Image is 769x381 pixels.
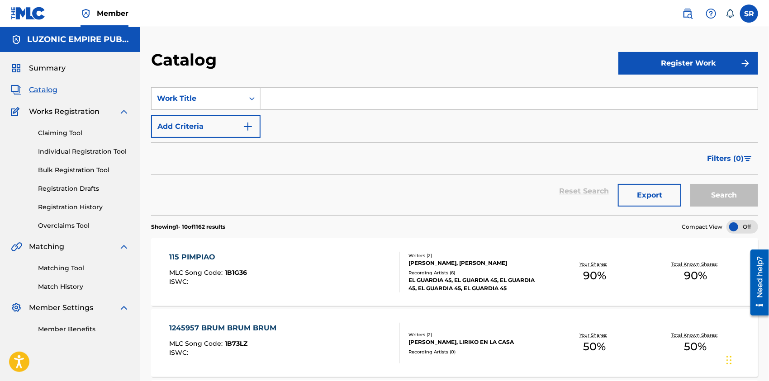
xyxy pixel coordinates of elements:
p: Your Shares: [579,332,609,339]
img: MLC Logo [11,7,46,20]
form: Search Form [151,87,758,215]
div: EL GUARDIA 45, EL GUARDIA 45, EL GUARDIA 45, EL GUARDIA 45, EL GUARDIA 45 [408,276,544,292]
div: User Menu [740,5,758,23]
img: Accounts [11,34,22,45]
a: 115 PIMPIAOMLC Song Code:1B1G36ISWC:Writers (2)[PERSON_NAME], [PERSON_NAME]Recording Artists (6)E... [151,238,758,306]
img: expand [119,106,129,117]
a: Matching Tool [38,263,129,273]
a: Public Search [679,5,697,23]
img: Summary [11,63,22,74]
p: Your Shares: [579,261,609,268]
a: Bulk Registration Tool [38,165,129,175]
a: Individual Registration Tool [38,147,129,156]
span: Member [97,8,128,19]
span: Catalog [29,85,57,95]
button: Filters (0) [702,147,758,170]
span: MLC Song Code : [169,268,225,277]
div: Arrastrar [726,347,732,374]
div: 1245957 BRUM BRUM BRUM [169,323,281,334]
img: 9d2ae6d4665cec9f34b9.svg [242,121,253,132]
img: Top Rightsholder [81,8,91,19]
div: Help [702,5,720,23]
span: 90 % [684,268,707,284]
span: Compact View [682,223,722,231]
div: [PERSON_NAME], LIRIKO EN LA CASA [408,338,544,346]
span: 50 % [583,339,606,355]
a: 1245957 BRUM BRUM BRUMMLC Song Code:1B73LZISWC:Writers (2)[PERSON_NAME], LIRIKO EN LA CASARecordi... [151,309,758,377]
span: 50 % [684,339,707,355]
img: search [682,8,693,19]
span: ISWC : [169,348,190,357]
a: Claiming Tool [38,128,129,138]
a: CatalogCatalog [11,85,57,95]
img: expand [119,241,129,252]
img: Member Settings [11,302,22,313]
a: Registration History [38,202,129,212]
div: Writers ( 2 ) [408,331,544,338]
span: Filters ( 0 ) [707,153,744,164]
p: Showing 1 - 10 of 1162 results [151,223,225,231]
span: 1B73LZ [225,339,247,348]
p: Total Known Shares: [671,261,720,268]
img: Matching [11,241,22,252]
div: Writers ( 2 ) [408,252,544,259]
img: expand [119,302,129,313]
span: ISWC : [169,278,190,286]
a: SummarySummary [11,63,66,74]
button: Export [618,184,681,207]
h5: LUZONIC EMPIRE PUBLISHING [27,34,129,45]
div: 115 PIMPIAO [169,252,247,263]
span: Summary [29,63,66,74]
img: f7272a7cc735f4ea7f67.svg [740,58,751,69]
h2: Catalog [151,50,221,70]
div: Notifications [726,9,735,18]
span: 1B1G36 [225,268,247,277]
img: Catalog [11,85,22,95]
div: Work Title [157,93,238,104]
a: Overclaims Tool [38,221,129,230]
div: Recording Artists ( 6 ) [408,269,544,276]
img: filter [744,156,752,161]
button: Add Criteria [151,115,261,138]
div: [PERSON_NAME], [PERSON_NAME] [408,259,544,267]
div: Widget de chat [724,338,769,381]
span: Matching [29,241,64,252]
img: Works Registration [11,106,23,117]
div: Recording Artists ( 0 ) [408,348,544,355]
span: Member Settings [29,302,93,313]
span: MLC Song Code : [169,339,225,348]
iframe: Resource Center [744,246,769,319]
a: Match History [38,282,129,292]
p: Total Known Shares: [671,332,720,339]
iframe: Chat Widget [724,338,769,381]
a: Registration Drafts [38,184,129,193]
a: Member Benefits [38,325,129,334]
img: help [706,8,717,19]
button: Register Work [618,52,758,75]
span: 90 % [583,268,606,284]
span: Works Registration [29,106,100,117]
